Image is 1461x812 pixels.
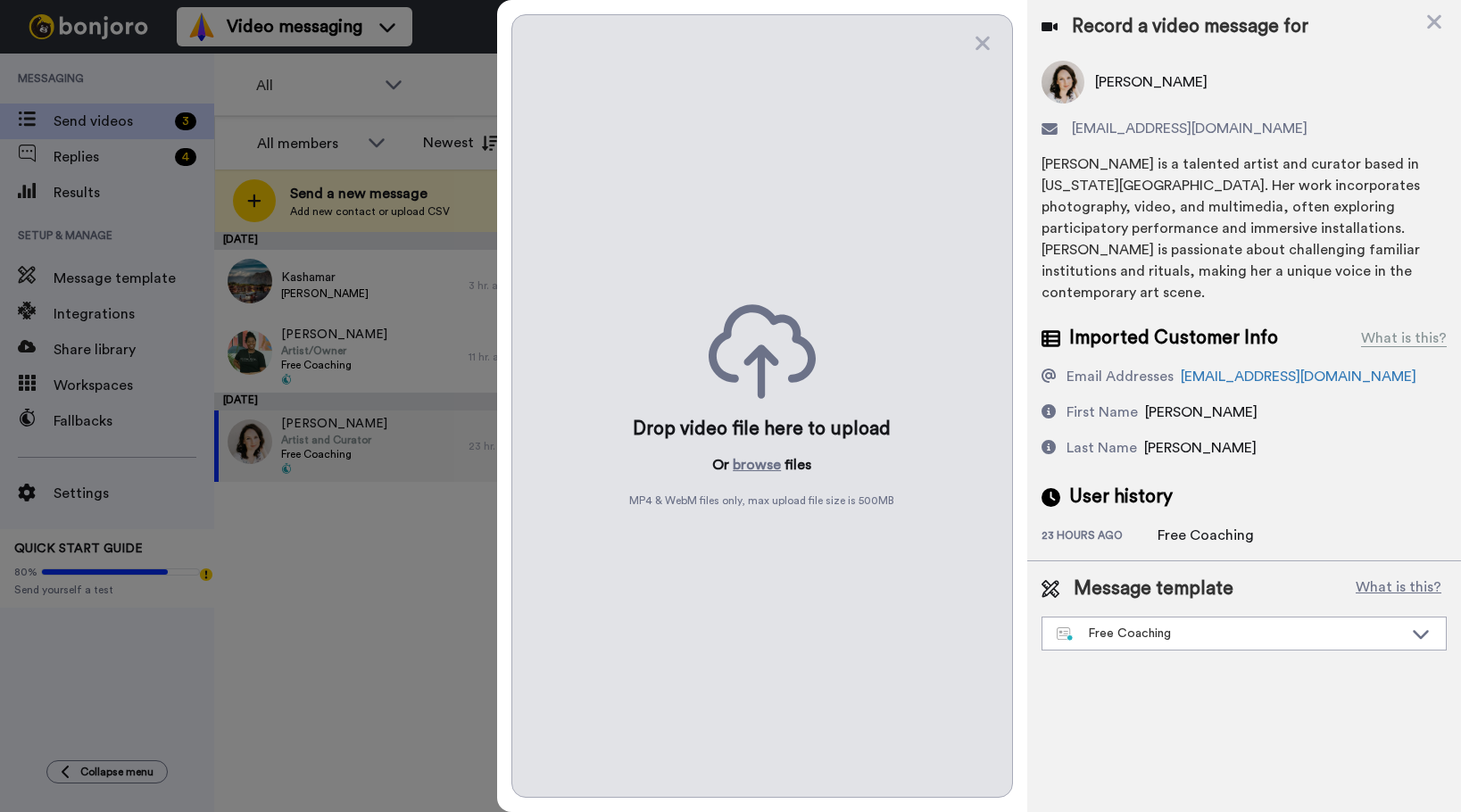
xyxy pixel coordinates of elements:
div: 23 hours ago [1042,528,1158,546]
div: Email Addresses [1067,366,1174,387]
span: Message template [1074,576,1233,602]
div: Free Coaching [1158,525,1254,546]
div: First Name [1067,402,1138,423]
span: MP4 & WebM files only, max upload file size is 500 MB [629,493,894,508]
div: Drop video file here to upload [633,417,891,442]
button: What is this? [1350,576,1447,602]
img: nextgen-template.svg [1057,627,1074,642]
span: [EMAIL_ADDRESS][DOMAIN_NAME] [1072,118,1307,139]
span: [PERSON_NAME] [1145,405,1258,419]
button: browse [733,454,781,476]
a: [EMAIL_ADDRESS][DOMAIN_NAME] [1181,369,1416,384]
div: What is this? [1361,327,1447,349]
p: Or files [712,454,811,476]
div: Last Name [1067,437,1137,459]
div: [PERSON_NAME] is a talented artist and curator based in [US_STATE][GEOGRAPHIC_DATA]. Her work inc... [1042,153,1447,303]
span: User history [1069,484,1173,510]
span: Imported Customer Info [1069,325,1278,352]
span: [PERSON_NAME] [1144,441,1257,455]
div: Free Coaching [1057,625,1403,642]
